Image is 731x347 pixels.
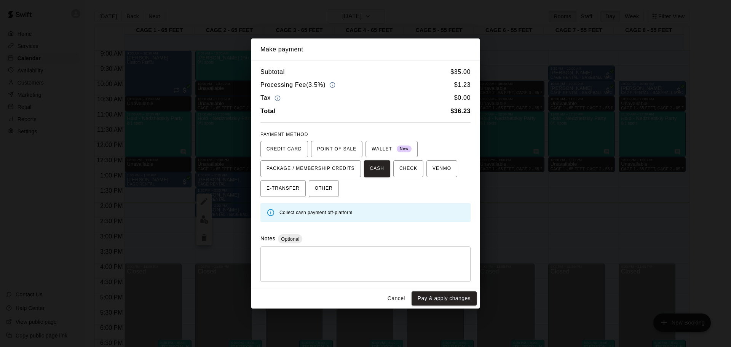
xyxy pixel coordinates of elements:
[372,143,412,155] span: WALLET
[315,182,333,195] span: OTHER
[364,160,390,177] button: CASH
[412,291,477,305] button: Pay & apply changes
[426,160,457,177] button: VENMO
[260,93,283,103] h6: Tax
[260,180,306,197] button: E-TRANSFER
[267,143,302,155] span: CREDIT CARD
[260,67,285,77] h6: Subtotal
[365,141,418,158] button: WALLET New
[260,160,361,177] button: PACKAGE / MEMBERSHIP CREDITS
[397,144,412,154] span: New
[260,80,337,90] h6: Processing Fee ( 3.5% )
[433,163,451,175] span: VENMO
[260,132,308,137] span: PAYMENT METHOD
[279,210,353,215] span: Collect cash payment off-platform
[251,38,480,61] h2: Make payment
[278,236,302,242] span: Optional
[260,108,276,114] b: Total
[267,182,300,195] span: E-TRANSFER
[384,291,409,305] button: Cancel
[260,235,275,241] label: Notes
[370,163,384,175] span: CASH
[309,180,339,197] button: OTHER
[267,163,355,175] span: PACKAGE / MEMBERSHIP CREDITS
[450,108,471,114] b: $ 36.23
[454,80,471,90] h6: $ 1.23
[454,93,471,103] h6: $ 0.00
[311,141,362,158] button: POINT OF SALE
[399,163,417,175] span: CHECK
[393,160,423,177] button: CHECK
[450,67,471,77] h6: $ 35.00
[260,141,308,158] button: CREDIT CARD
[317,143,356,155] span: POINT OF SALE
